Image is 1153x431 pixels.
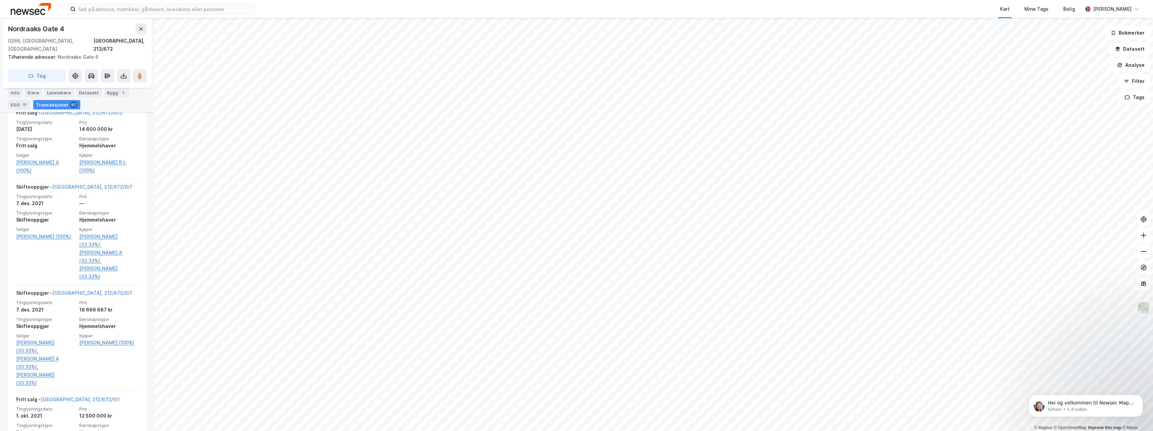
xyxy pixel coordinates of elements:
[16,158,75,175] a: [PERSON_NAME] A (100%)
[11,3,51,15] img: newsec-logo.f6e21ccffca1b3a03d2d.png
[79,265,138,281] a: [PERSON_NAME] (33.33%)
[25,88,42,97] div: Eiere
[79,233,138,249] a: [PERSON_NAME] (33.33%),
[1119,91,1150,104] button: Tags
[16,395,120,406] div: Fritt salg -
[1063,5,1075,13] div: Bolig
[1105,26,1150,40] button: Bokmerker
[1054,425,1086,430] a: OpenStreetMap
[52,184,132,190] a: [GEOGRAPHIC_DATA], 212/672/0/7
[1019,381,1153,428] iframe: Intercom notifications melding
[76,88,101,97] div: Datasett
[16,412,75,420] div: 1. okt. 2021
[16,317,75,322] span: Tinglysningstype
[16,406,75,412] span: Tinglysningsdato
[16,339,75,355] a: [PERSON_NAME] (33.33%),
[1034,425,1053,430] a: Mapbox
[1000,5,1010,13] div: Kart
[79,333,138,339] span: Kjøper
[16,125,75,133] div: [DATE]
[16,199,75,207] div: 7. des. 2021
[44,88,74,97] div: Leietakere
[79,119,138,125] span: Pris
[1093,5,1131,13] div: [PERSON_NAME]
[16,306,75,314] div: 7. des. 2021
[52,290,132,296] a: [GEOGRAPHIC_DATA], 212/672/0/7
[21,101,28,108] div: 11
[16,227,75,232] span: Selger
[70,101,78,108] div: 67
[79,199,138,207] div: —
[120,89,126,96] div: 1
[79,210,138,216] span: Eierskapstype
[16,322,75,330] div: Skifteoppgjør
[79,306,138,314] div: 18 666 667 kr
[8,23,66,34] div: Nordraaks Gate 4
[16,136,75,142] span: Tinglysningstype
[79,423,138,428] span: Eierskapstype
[76,4,255,14] input: Søk på adresse, matrikkel, gårdeiere, leietakere eller personer
[16,109,123,119] div: Fritt salg -
[79,300,138,305] span: Pris
[79,412,138,420] div: 12 500 000 kr
[104,88,129,97] div: Bygg
[16,210,75,216] span: Tinglysningstype
[79,322,138,330] div: Hjemmelshaver
[16,216,75,224] div: Skifteoppgjør
[1024,5,1049,13] div: Mine Tags
[79,227,138,232] span: Kjøper
[1109,42,1150,56] button: Datasett
[41,110,123,115] a: [GEOGRAPHIC_DATA], 212/672/0/12
[93,37,146,53] div: [GEOGRAPHIC_DATA], 212/672
[79,406,138,412] span: Pris
[16,355,75,371] a: [PERSON_NAME] A (33.33%),
[79,317,138,322] span: Eierskapstype
[16,119,75,125] span: Tinglysningsdato
[16,289,132,300] div: Skifteoppgjør -
[16,152,75,158] span: Selger
[16,371,75,387] a: [PERSON_NAME] (33.33%)
[33,100,80,109] div: Transaksjoner
[79,339,138,347] a: [PERSON_NAME] (100%)
[79,194,138,199] span: Pris
[1118,75,1150,88] button: Filter
[8,54,58,60] span: Tilhørende adresser:
[79,125,138,133] div: 14 600 000 kr
[8,88,22,97] div: Info
[79,216,138,224] div: Hjemmelshaver
[8,100,31,109] div: ESG
[16,300,75,305] span: Tinglysningsdato
[16,333,75,339] span: Selger
[8,69,66,83] button: Tag
[79,158,138,175] a: [PERSON_NAME] R L (100%)
[79,142,138,150] div: Hjemmelshaver
[16,183,132,194] div: Skifteoppgjør -
[79,249,138,265] a: [PERSON_NAME] A (33.33%),
[16,233,75,241] a: [PERSON_NAME] (100%)
[1111,58,1150,72] button: Analyse
[8,37,93,53] div: 0266, [GEOGRAPHIC_DATA], [GEOGRAPHIC_DATA]
[79,136,138,142] span: Eierskapstype
[16,194,75,199] span: Tinglysningsdato
[79,152,138,158] span: Kjøper
[16,142,75,150] div: Fritt salg
[16,423,75,428] span: Tinglysningstype
[8,53,141,61] div: Nordraaks Gate 6
[1137,301,1150,314] img: Z
[1088,425,1121,430] a: Improve this map
[41,396,120,402] a: [GEOGRAPHIC_DATA], 212/672/0/1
